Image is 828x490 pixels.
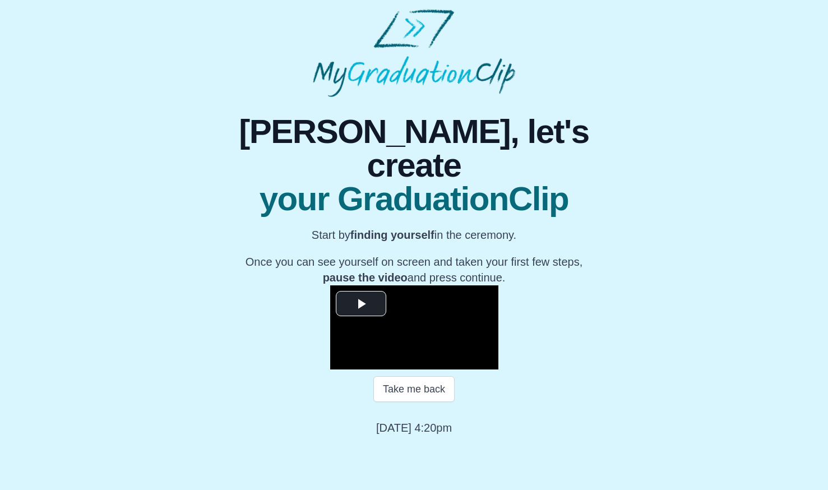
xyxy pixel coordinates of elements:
span: [PERSON_NAME], let's create [207,115,621,182]
p: Start by in the ceremony. [207,227,621,243]
span: your GraduationClip [207,182,621,216]
p: [DATE] 4:20pm [376,420,452,436]
button: Take me back [373,376,455,402]
div: Video Player [330,285,498,369]
b: pause the video [323,271,408,284]
button: Play Video [336,291,386,316]
b: finding yourself [350,229,434,241]
img: MyGraduationClip [313,9,515,97]
p: Once you can see yourself on screen and taken your first few steps, and press continue. [207,254,621,285]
